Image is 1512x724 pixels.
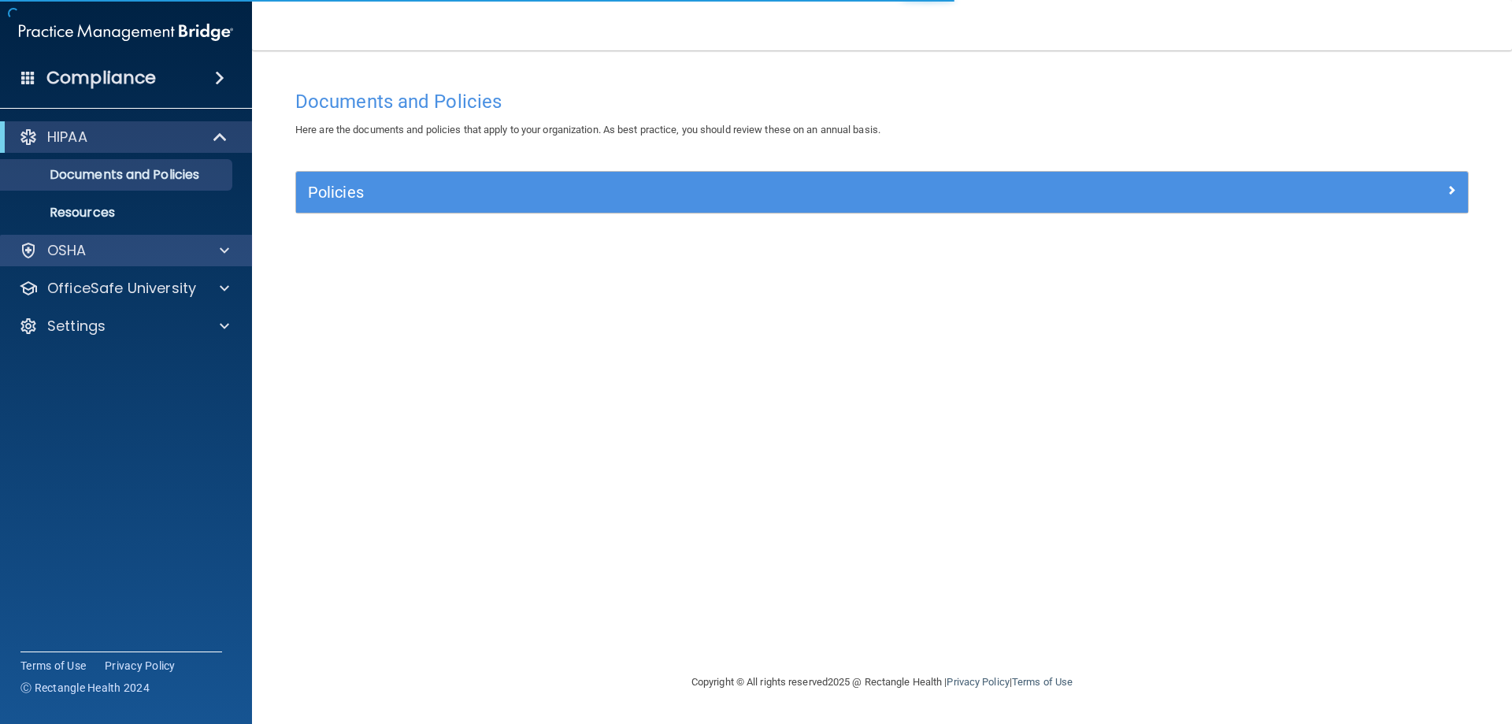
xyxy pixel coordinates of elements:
h4: Compliance [46,67,156,89]
h4: Documents and Policies [295,91,1469,112]
span: Here are the documents and policies that apply to your organization. As best practice, you should... [295,124,880,136]
a: Privacy Policy [947,676,1009,688]
img: PMB logo [19,17,233,48]
h5: Policies [308,184,1163,201]
a: Settings [19,317,229,336]
p: Documents and Policies [10,167,225,183]
p: HIPAA [47,128,87,147]
a: Terms of Use [20,658,86,674]
p: OSHA [47,241,87,260]
div: Copyright © All rights reserved 2025 @ Rectangle Health | | [595,657,1169,707]
a: OfficeSafe University [19,279,229,298]
a: OSHA [19,241,229,260]
a: Policies [308,180,1456,205]
p: Resources [10,205,225,221]
p: OfficeSafe University [47,279,196,298]
a: Terms of Use [1012,676,1073,688]
a: Privacy Policy [105,658,176,674]
p: Settings [47,317,106,336]
a: HIPAA [19,128,228,147]
span: Ⓒ Rectangle Health 2024 [20,680,150,696]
